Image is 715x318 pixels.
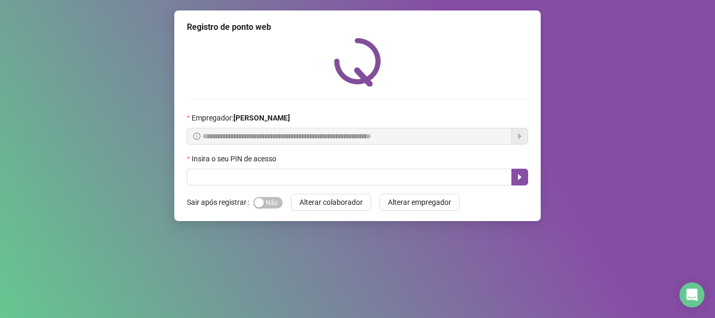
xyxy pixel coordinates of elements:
[187,194,253,211] label: Sair após registrar
[299,196,363,208] span: Alterar colaborador
[193,133,200,140] span: info-circle
[291,194,371,211] button: Alterar colaborador
[192,112,290,124] span: Empregador :
[233,114,290,122] strong: [PERSON_NAME]
[388,196,451,208] span: Alterar empregador
[679,282,705,308] div: Open Intercom Messenger
[334,38,381,86] img: QRPoint
[187,153,283,165] label: Insira o seu PIN de acesso
[379,194,460,211] button: Alterar empregador
[187,21,528,34] div: Registro de ponto web
[516,173,524,181] span: caret-right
